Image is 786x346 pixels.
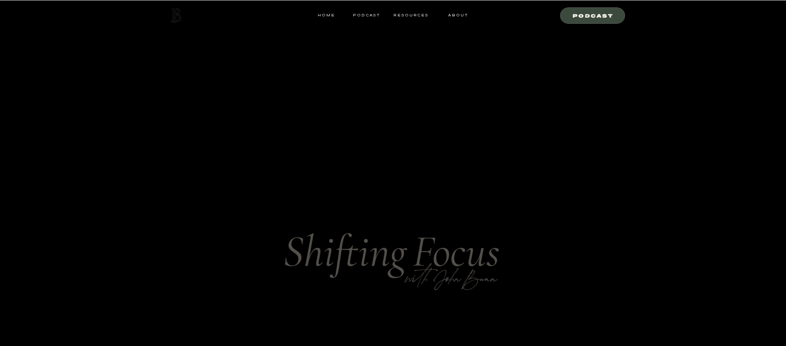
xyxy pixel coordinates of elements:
a: resources [391,11,429,19]
a: HOME [318,11,335,19]
a: Podcast [350,11,383,19]
a: Podcast [565,11,621,19]
a: ABOUT [447,11,468,19]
